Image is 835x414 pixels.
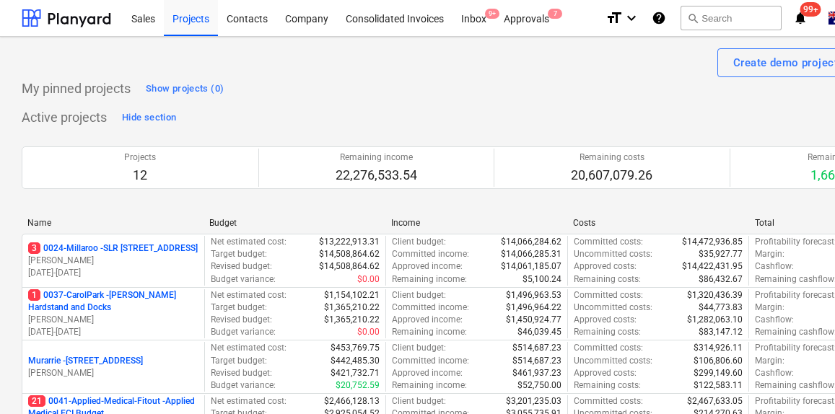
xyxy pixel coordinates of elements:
[574,367,637,379] p: Approved costs :
[22,109,107,126] p: Active projects
[682,260,743,273] p: $14,422,431.95
[755,314,794,326] p: Cashflow :
[28,255,198,267] p: [PERSON_NAME]
[27,218,198,228] div: Name
[28,326,198,338] p: [DATE] - [DATE]
[517,326,561,338] p: $46,039.45
[574,314,637,326] p: Approved costs :
[28,267,198,279] p: [DATE] - [DATE]
[755,248,784,260] p: Margin :
[28,314,198,326] p: [PERSON_NAME]
[319,248,380,260] p: $14,508,864.62
[211,260,272,273] p: Revised budget :
[22,80,131,97] p: My pinned projects
[28,242,40,254] span: 3
[392,236,446,248] p: Client budget :
[793,9,808,27] i: notifications
[122,110,176,126] div: Hide section
[211,248,267,260] p: Target budget :
[211,236,287,248] p: Net estimated cost :
[506,395,561,408] p: $3,201,235.03
[574,260,637,273] p: Approved costs :
[687,314,743,326] p: $1,282,063.10
[623,9,640,27] i: keyboard_arrow_down
[574,236,643,248] p: Committed costs :
[574,301,652,314] p: Uncommitted costs :
[800,2,821,17] span: 99+
[755,355,784,367] p: Margin :
[211,273,276,286] p: Budget variance :
[755,367,794,379] p: Cashflow :
[699,326,743,338] p: $83,147.12
[574,326,641,338] p: Remaining costs :
[606,9,623,27] i: format_size
[694,367,743,379] p: $299,149.60
[392,379,467,392] p: Remaining income :
[652,9,666,27] i: Knowledge base
[392,395,446,408] p: Client budget :
[211,367,272,379] p: Revised budget :
[142,77,227,100] button: Show projects (0)
[319,236,380,248] p: $13,222,913.31
[687,395,743,408] p: $2,467,633.05
[319,260,380,273] p: $14,508,864.62
[392,326,467,338] p: Remaining income :
[506,301,561,314] p: $1,496,964.22
[501,248,561,260] p: $14,066,285.31
[28,367,198,379] p: [PERSON_NAME]
[211,395,287,408] p: Net estimated cost :
[699,248,743,260] p: $35,927.77
[391,218,561,228] div: Income
[211,326,276,338] p: Budget variance :
[324,289,380,301] p: $1,154,102.21
[336,151,417,164] p: Remaining income
[28,289,198,339] div: 10037-CarolPark -[PERSON_NAME] Hardstand and Docks[PERSON_NAME][DATE]-[DATE]
[357,326,380,338] p: $0.00
[124,167,156,184] p: 12
[357,273,380,286] p: $0.00
[124,151,156,164] p: Projects
[574,395,643,408] p: Committed costs :
[512,355,561,367] p: $514,687.23
[694,342,743,354] p: $314,926.11
[28,355,198,379] div: Murarrie -[STREET_ADDRESS][PERSON_NAME]
[694,355,743,367] p: $106,806.60
[28,395,45,407] span: 21
[336,167,417,184] p: 22,276,533.54
[324,395,380,408] p: $2,466,128.13
[392,301,469,314] p: Committed income :
[392,367,463,379] p: Approved income :
[211,342,287,354] p: Net estimated cost :
[574,355,652,367] p: Uncommitted costs :
[682,236,743,248] p: $14,472,936.85
[331,355,380,367] p: $442,485.30
[392,260,463,273] p: Approved income :
[512,367,561,379] p: $461,937.23
[336,379,380,392] p: $20,752.59
[331,367,380,379] p: $421,732.71
[28,355,143,367] p: Murarrie - [STREET_ADDRESS]
[392,314,463,326] p: Approved income :
[512,342,561,354] p: $514,687.23
[392,355,469,367] p: Committed income :
[687,289,743,301] p: $1,320,436.39
[331,342,380,354] p: $453,769.75
[699,273,743,286] p: $86,432.67
[211,289,287,301] p: Net estimated cost :
[571,151,652,164] p: Remaining costs
[28,289,40,301] span: 1
[755,260,794,273] p: Cashflow :
[574,273,641,286] p: Remaining costs :
[517,379,561,392] p: $52,750.00
[681,6,782,30] button: Search
[694,379,743,392] p: $122,583.11
[574,248,652,260] p: Uncommitted costs :
[523,273,561,286] p: $5,100.24
[28,242,198,279] div: 30024-Millaroo -SLR [STREET_ADDRESS][PERSON_NAME][DATE]-[DATE]
[573,218,743,228] div: Costs
[699,301,743,314] p: $44,773.83
[392,248,469,260] p: Committed income :
[574,342,643,354] p: Committed costs :
[211,355,267,367] p: Target budget :
[571,167,652,184] p: 20,607,079.26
